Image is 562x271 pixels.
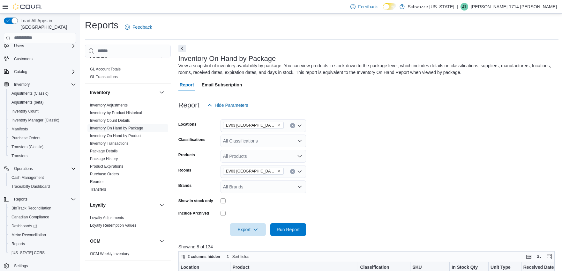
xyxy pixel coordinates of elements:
[178,244,558,250] p: Showing 8 of 134
[9,90,76,97] span: Adjustments (Classic)
[9,107,41,115] a: Inventory Count
[90,164,123,169] a: Product Expirations
[11,175,44,180] span: Cash Management
[132,24,152,30] span: Feedback
[223,122,284,129] span: EV03 West Central
[11,262,30,270] a: Settings
[90,89,157,96] button: Inventory
[85,101,171,196] div: Inventory
[9,222,76,230] span: Dashboards
[90,133,141,138] span: Inventory On Hand by Product
[6,213,79,222] button: Canadian Compliance
[297,184,302,189] button: Open list of options
[178,183,191,188] label: Brands
[297,138,302,143] button: Open list of options
[90,187,106,192] a: Transfers
[90,103,128,107] a: Inventory Adjustments
[9,107,76,115] span: Inventory Count
[270,223,306,236] button: Run Report
[290,169,295,174] button: Clear input
[11,241,25,246] span: Reports
[6,222,79,231] a: Dashboards
[14,56,33,62] span: Customers
[223,168,284,175] span: EV03 West Central - EV03 Back Room
[11,165,35,172] button: Operations
[9,99,46,106] a: Adjustments (beta)
[11,262,76,270] span: Settings
[383,3,396,10] input: Dark Mode
[90,223,136,228] a: Loyalty Redemption Values
[6,173,79,182] button: Cash Management
[9,134,76,142] span: Purchase Orders
[535,253,543,260] button: Display options
[277,169,281,173] button: Remove EV03 West Central - EV03 Back Room from selection in this group
[11,135,41,141] span: Purchase Orders
[179,253,223,260] button: 2 columns hidden
[9,116,76,124] span: Inventory Manager (Classic)
[11,81,76,88] span: Inventory
[9,231,49,239] a: Metrc Reconciliation
[9,240,27,248] a: Reports
[9,213,52,221] a: Canadian Compliance
[226,168,276,174] span: EV03 [GEOGRAPHIC_DATA] - EV03 Back Room
[11,127,28,132] span: Manifests
[188,254,220,259] span: 2 columns hidden
[14,82,30,87] span: Inventory
[11,118,59,123] span: Inventory Manager (Classic)
[90,89,110,96] h3: Inventory
[215,102,248,108] span: Hide Parameters
[158,89,166,96] button: Inventory
[9,231,76,239] span: Metrc Reconciliation
[11,91,49,96] span: Adjustments (Classic)
[9,204,54,212] a: BioTrack Reconciliation
[158,237,166,245] button: OCM
[9,125,76,133] span: Manifests
[90,216,124,220] a: Loyalty Adjustments
[1,195,79,204] button: Reports
[13,4,41,10] img: Cova
[457,3,458,11] p: |
[491,264,514,270] div: Unit Type
[9,152,76,160] span: Transfers
[178,168,191,173] label: Rooms
[178,45,186,52] button: Next
[226,122,276,128] span: EV03 [GEOGRAPHIC_DATA]
[14,197,27,202] span: Reports
[85,65,171,83] div: Finance
[90,118,130,123] a: Inventory Count Details
[6,239,79,248] button: Reports
[9,222,40,230] a: Dashboards
[6,143,79,151] button: Transfers (Classic)
[1,80,79,89] button: Inventory
[90,251,129,256] span: OCM Weekly Inventory
[90,238,157,244] button: OCM
[1,164,79,173] button: Operations
[11,68,76,76] span: Catalog
[11,109,39,114] span: Inventory Count
[90,134,141,138] a: Inventory On Hand by Product
[90,202,106,208] h3: Loyalty
[9,152,30,160] a: Transfers
[6,116,79,125] button: Inventory Manager (Classic)
[11,165,76,172] span: Operations
[90,238,101,244] h3: OCM
[14,263,28,268] span: Settings
[11,81,32,88] button: Inventory
[90,149,118,153] a: Package Details
[9,99,76,106] span: Adjustments (beta)
[90,126,143,131] span: Inventory On Hand by Package
[90,215,124,220] span: Loyalty Adjustments
[461,3,468,11] div: Justin-1714 Sullivan
[11,195,76,203] span: Reports
[85,250,171,260] div: OCM
[181,264,223,270] div: Location
[178,137,206,142] label: Classifications
[11,250,45,255] span: [US_STATE] CCRS
[178,55,276,62] h3: Inventory On Hand by Package
[277,226,300,233] span: Run Report
[178,122,197,127] label: Locations
[360,264,403,270] div: Classification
